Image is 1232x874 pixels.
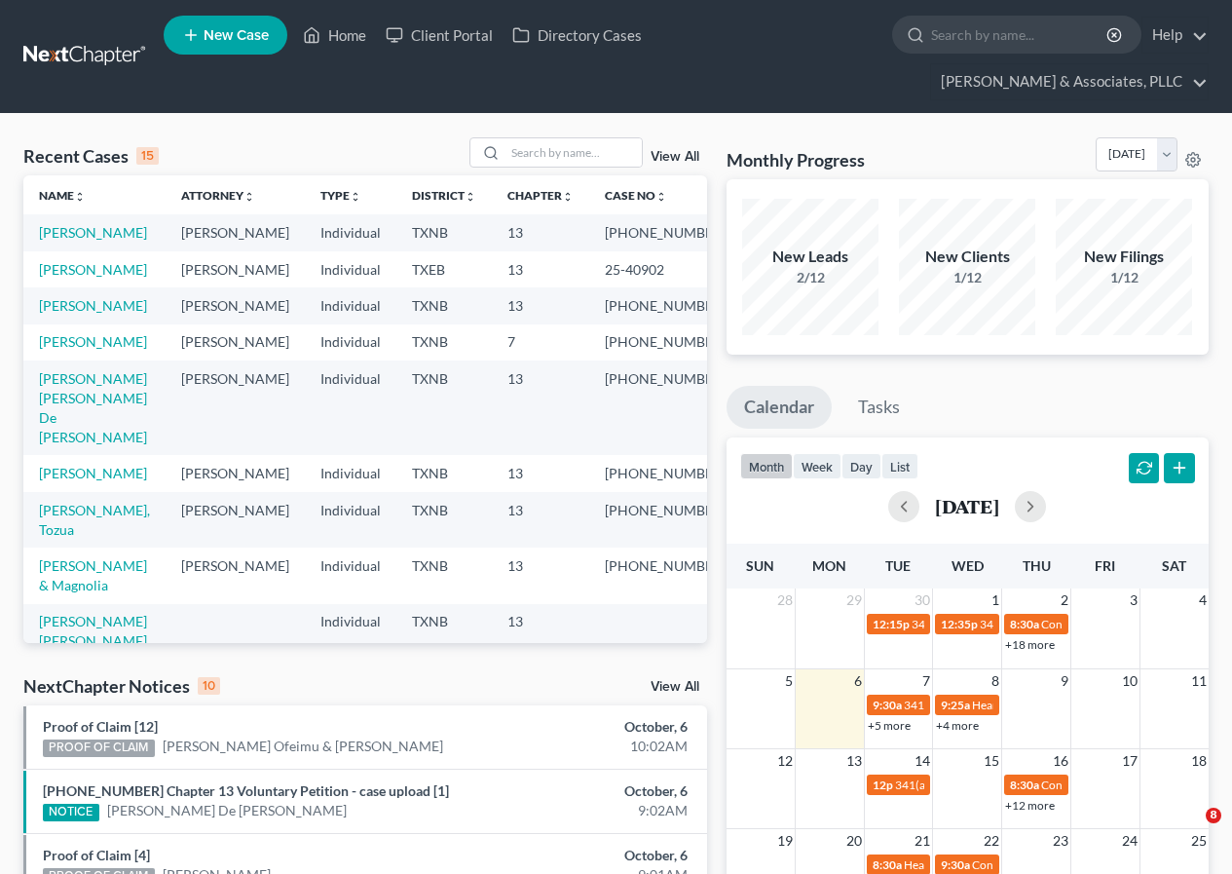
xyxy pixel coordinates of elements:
span: 9:25a [941,698,970,712]
span: 341(a) meeting for [PERSON_NAME] [912,617,1100,631]
td: 25-40902 [589,251,741,287]
a: View All [651,150,699,164]
span: 29 [844,589,864,612]
span: 12p [873,778,893,792]
td: Individual [305,324,396,361]
span: 30 [913,589,932,612]
a: +4 more [936,718,979,733]
span: Hearing for [PERSON_NAME] [904,857,1056,872]
span: 2 [1059,589,1070,612]
span: 12 [775,749,795,773]
div: New Filings [1056,246,1192,268]
td: [PERSON_NAME] [166,548,305,603]
span: 22 [982,829,1001,853]
div: New Clients [899,246,1035,268]
div: 2/12 [742,268,878,287]
button: day [841,453,881,479]
span: 9:30a [941,857,970,872]
h2: [DATE] [935,496,999,516]
a: [PERSON_NAME] [39,297,147,314]
div: October, 6 [485,717,687,737]
td: [PERSON_NAME] [166,251,305,287]
a: [PERSON_NAME] & Magnolia [39,557,147,593]
div: NOTICE [43,804,99,821]
td: [PHONE_NUMBER] [589,214,741,250]
button: month [740,453,793,479]
i: unfold_more [562,191,574,203]
td: 13 [492,604,589,660]
span: Thu [1023,557,1051,574]
td: 13 [492,455,589,491]
a: [PERSON_NAME] Ofeimu & [PERSON_NAME] [163,737,443,756]
span: 5 [783,669,795,693]
div: New Leads [742,246,878,268]
a: Help [1142,18,1208,53]
i: unfold_more [655,191,667,203]
a: Directory Cases [503,18,652,53]
span: 9:30a [873,698,902,712]
span: Tue [885,557,911,574]
span: 28 [775,589,795,612]
td: [PERSON_NAME] [166,214,305,250]
td: [PERSON_NAME] [166,361,305,455]
input: Search by name... [505,138,642,167]
a: [PERSON_NAME] [PERSON_NAME] [39,613,147,649]
span: 341(a) meeting for [PERSON_NAME] [895,778,1083,792]
a: Typeunfold_more [320,188,361,203]
div: October, 6 [485,781,687,801]
td: Individual [305,214,396,250]
a: Proof of Claim [4] [43,847,150,863]
span: Sun [746,557,774,574]
span: 1 [989,589,1001,612]
i: unfold_more [74,191,86,203]
i: unfold_more [243,191,255,203]
td: TXNB [396,287,492,323]
td: [PHONE_NUMBER] [589,492,741,548]
button: list [881,453,918,479]
span: 18 [1189,749,1209,773]
span: 15 [982,749,1001,773]
i: unfold_more [465,191,476,203]
a: [PERSON_NAME] & Associates, PLLC [931,64,1208,99]
span: Mon [812,557,846,574]
span: 11 [1189,669,1209,693]
span: 8:30a [1010,778,1039,792]
span: 17 [1120,749,1139,773]
div: 9:02AM [485,801,687,820]
td: [PHONE_NUMBER] [589,361,741,455]
td: [PERSON_NAME] [166,492,305,548]
td: 13 [492,548,589,603]
td: Individual [305,548,396,603]
div: PROOF OF CLAIM [43,740,155,757]
a: [PERSON_NAME] De [PERSON_NAME] [107,801,347,820]
span: 12:15p [873,617,910,631]
td: 7 [492,324,589,361]
td: TXNB [396,324,492,361]
span: 20 [844,829,864,853]
a: Calendar [727,386,832,429]
span: 14 [913,749,932,773]
span: 8 [989,669,1001,693]
a: [PERSON_NAME] [39,465,147,481]
a: +12 more [1005,798,1055,813]
span: Sat [1162,557,1186,574]
div: Recent Cases [23,144,159,168]
a: [PERSON_NAME] [39,224,147,241]
td: [PERSON_NAME] [166,455,305,491]
span: Fri [1095,557,1115,574]
span: 12:35p [941,617,978,631]
span: 8 [1206,808,1221,823]
a: Tasks [840,386,917,429]
td: 13 [492,214,589,250]
span: 3 [1128,589,1139,612]
td: TXNB [396,604,492,660]
td: 13 [492,251,589,287]
div: 10 [198,677,220,695]
td: TXNB [396,455,492,491]
a: Proof of Claim [12] [43,718,158,735]
td: TXNB [396,548,492,603]
span: 4 [1197,589,1209,612]
a: Home [293,18,376,53]
span: 21 [913,829,932,853]
a: Client Portal [376,18,503,53]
